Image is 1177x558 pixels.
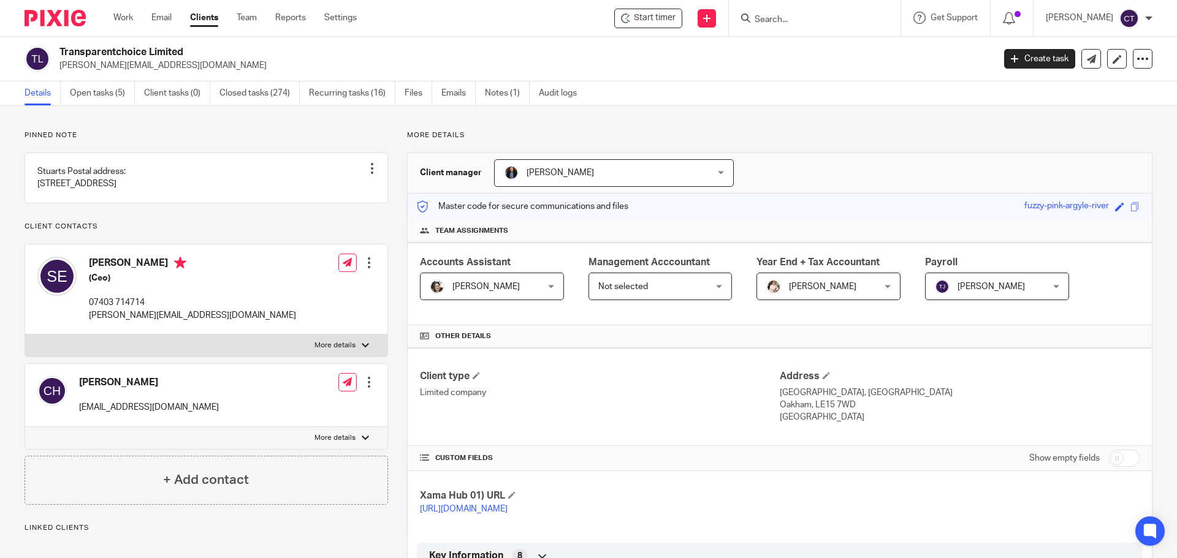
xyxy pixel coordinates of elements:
[504,165,519,180] img: martin-hickman.jpg
[79,401,219,413] p: [EMAIL_ADDRESS][DOMAIN_NAME]
[25,523,388,533] p: Linked clients
[25,10,86,26] img: Pixie
[420,489,780,502] h4: Xama Hub 01) URL
[925,257,958,267] span: Payroll
[25,46,50,72] img: svg%3E
[407,130,1152,140] p: More details
[237,12,257,24] a: Team
[435,331,491,341] span: Other details
[405,81,432,105] a: Files
[935,279,950,294] img: svg%3E
[25,81,61,105] a: Details
[275,12,306,24] a: Reports
[314,341,356,350] p: More details
[614,9,682,28] div: Transparentchoice Limited
[1119,9,1139,28] img: svg%3E
[958,282,1025,291] span: [PERSON_NAME]
[598,282,648,291] span: Not selected
[417,200,628,213] p: Master code for secure communications and files
[420,167,482,179] h3: Client manager
[89,272,296,284] h5: (Ceo)
[25,130,388,140] p: Pinned note
[1004,49,1075,69] a: Create task
[539,81,586,105] a: Audit logs
[1029,452,1100,464] label: Show empty fields
[435,226,508,236] span: Team assignments
[174,257,186,269] i: Primary
[89,257,296,272] h4: [PERSON_NAME]
[190,12,218,24] a: Clients
[634,12,676,25] span: Start timer
[59,59,986,72] p: [PERSON_NAME][EMAIL_ADDRESS][DOMAIN_NAME]
[430,279,444,294] img: barbara-raine-.jpg
[1024,200,1109,214] div: fuzzy-pink-argyle-river
[89,309,296,322] p: [PERSON_NAME][EMAIL_ADDRESS][DOMAIN_NAME]
[309,81,395,105] a: Recurring tasks (16)
[452,282,520,291] span: [PERSON_NAME]
[527,168,594,177] span: [PERSON_NAME]
[25,222,388,232] p: Client contacts
[113,12,133,24] a: Work
[37,376,67,405] img: svg%3E
[420,370,780,383] h4: Client type
[324,12,357,24] a: Settings
[588,257,710,267] span: Management Acccountant
[59,46,801,59] h2: Transparentchoice Limited
[219,81,300,105] a: Closed tasks (274)
[780,370,1140,383] h4: Address
[89,296,296,309] p: 07403 714714
[780,411,1140,423] p: [GEOGRAPHIC_DATA]
[420,453,780,463] h4: CUSTOM FIELDS
[70,81,135,105] a: Open tasks (5)
[441,81,476,105] a: Emails
[756,257,880,267] span: Year End + Tax Accountant
[144,81,210,105] a: Client tasks (0)
[151,12,172,24] a: Email
[420,386,780,399] p: Limited company
[780,386,1140,399] p: [GEOGRAPHIC_DATA], [GEOGRAPHIC_DATA]
[163,470,249,489] h4: + Add contact
[79,376,219,389] h4: [PERSON_NAME]
[420,505,508,513] a: [URL][DOMAIN_NAME]
[485,81,530,105] a: Notes (1)
[780,399,1140,411] p: Oakham, LE15 7WD
[766,279,781,294] img: Kayleigh%20Henson.jpeg
[931,13,978,22] span: Get Support
[789,282,856,291] span: [PERSON_NAME]
[420,257,511,267] span: Accounts Assistant
[1046,12,1113,24] p: [PERSON_NAME]
[753,15,864,26] input: Search
[37,257,77,296] img: svg%3E
[314,433,356,443] p: More details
